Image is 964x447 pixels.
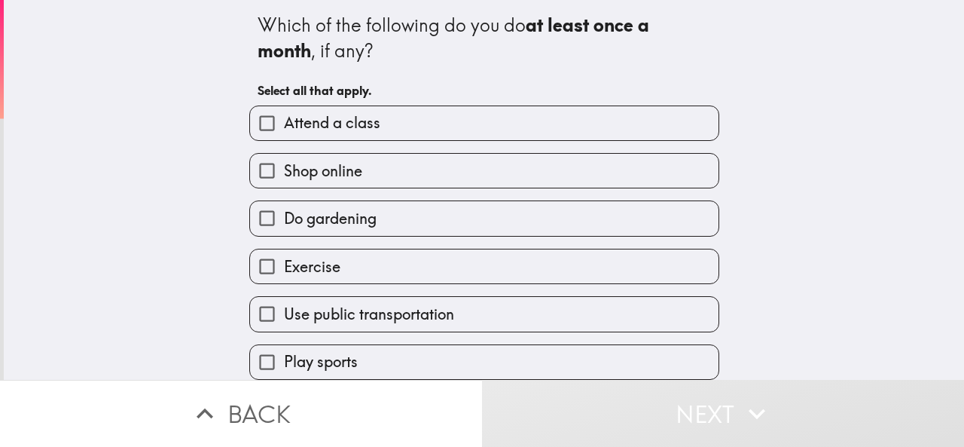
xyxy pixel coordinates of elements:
span: Use public transportation [284,304,454,325]
button: Next [482,380,964,447]
button: Attend a class [250,106,718,140]
span: Attend a class [284,112,380,133]
h6: Select all that apply. [258,82,711,99]
span: Do gardening [284,208,377,229]
span: Exercise [284,256,340,277]
b: at least once a month [258,14,654,62]
span: Shop online [284,161,362,182]
button: Do gardening [250,201,718,235]
div: Which of the following do you do , if any? [258,13,711,63]
button: Use public transportation [250,297,718,331]
span: Play sports [284,351,358,372]
button: Shop online [250,154,718,188]
button: Play sports [250,345,718,379]
button: Exercise [250,250,718,283]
